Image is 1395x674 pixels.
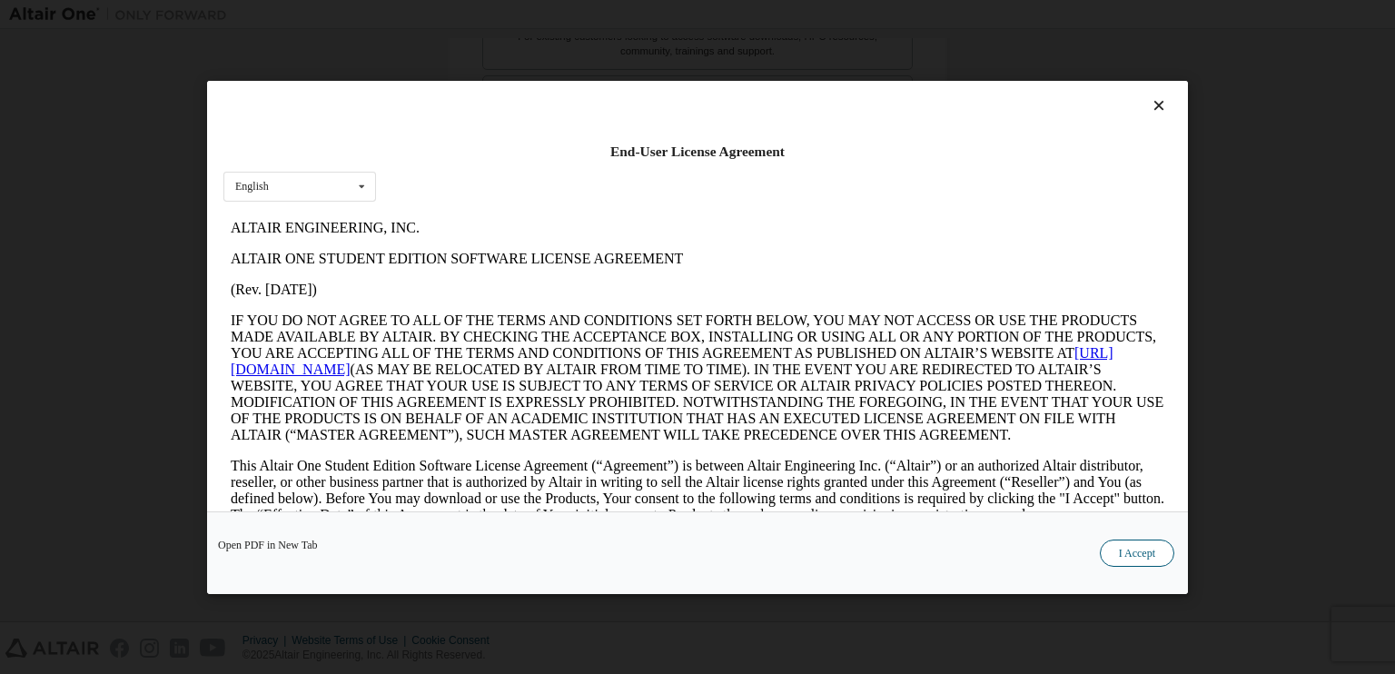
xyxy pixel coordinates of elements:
[7,245,941,311] p: This Altair One Student Edition Software License Agreement (“Agreement”) is between Altair Engine...
[218,539,318,550] a: Open PDF in New Tab
[7,38,941,55] p: ALTAIR ONE STUDENT EDITION SOFTWARE LICENSE AGREEMENT
[1100,539,1174,566] button: I Accept
[7,100,941,231] p: IF YOU DO NOT AGREE TO ALL OF THE TERMS AND CONDITIONS SET FORTH BELOW, YOU MAY NOT ACCESS OR USE...
[235,181,269,192] div: English
[223,143,1172,161] div: End-User License Agreement
[7,69,941,85] p: (Rev. [DATE])
[7,133,890,164] a: [URL][DOMAIN_NAME]
[7,7,941,24] p: ALTAIR ENGINEERING, INC.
